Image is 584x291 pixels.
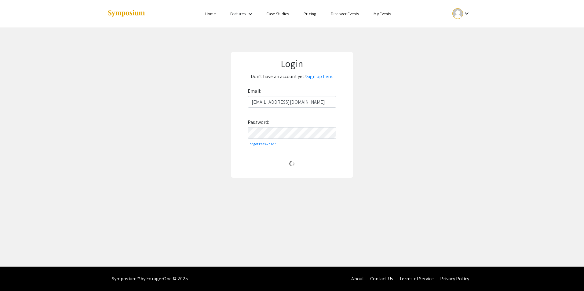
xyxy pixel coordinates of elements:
[446,7,477,20] button: Expand account dropdown
[237,58,347,69] h1: Login
[112,267,188,291] div: Symposium™ by ForagerOne © 2025
[266,11,289,16] a: Case Studies
[440,275,469,282] a: Privacy Policy
[370,275,393,282] a: Contact Us
[237,72,347,81] p: Don't have an account yet?
[399,275,434,282] a: Terms of Service
[248,117,269,127] label: Password:
[247,10,254,18] mat-icon: Expand Features list
[351,275,364,282] a: About
[5,264,26,286] iframe: Chat
[306,73,333,80] a: Sign up here.
[248,86,261,96] label: Email:
[374,11,391,16] a: My Events
[331,11,359,16] a: Discover Events
[107,9,145,18] img: Symposium by ForagerOne
[205,11,216,16] a: Home
[230,11,246,16] a: Features
[463,10,470,17] mat-icon: Expand account dropdown
[248,142,276,146] a: Forgot Password?
[304,11,316,16] a: Pricing
[287,158,297,169] img: Loading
